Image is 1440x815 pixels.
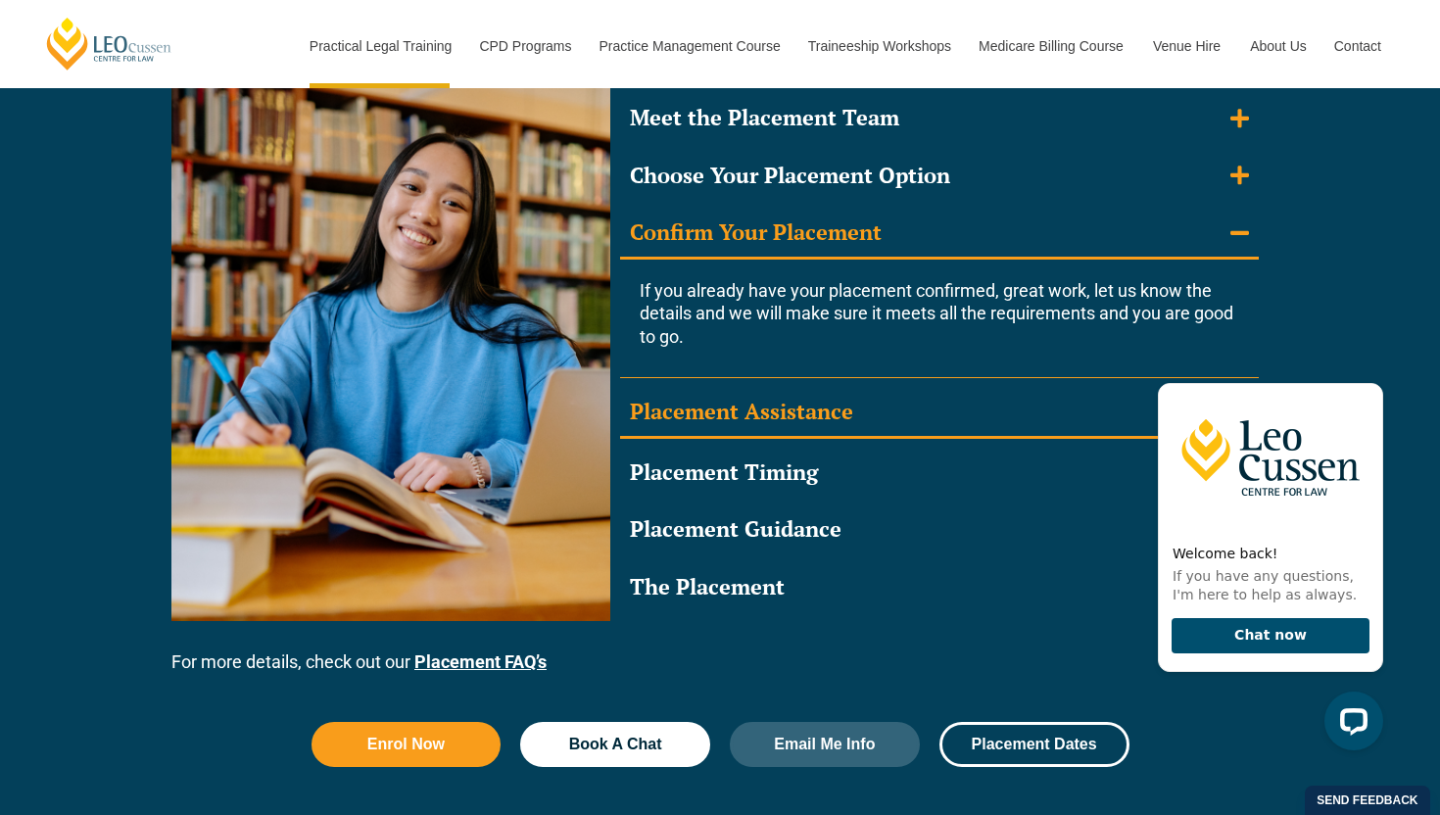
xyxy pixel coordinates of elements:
span: Book A Chat [569,737,662,752]
div: Placement Guidance [630,515,841,544]
a: Traineeship Workshops [793,4,964,88]
div: Confirm Your Placement [630,218,882,247]
div: Meet the Placement Team [630,104,899,132]
span: Email Me Info [774,737,875,752]
a: [PERSON_NAME] Centre for Law [44,16,174,72]
span: For more details, check out our [171,651,410,672]
a: Medicare Billing Course [964,4,1138,88]
span: Enrol Now [367,737,445,752]
summary: Placement Timing [620,449,1259,497]
span: If you already have your placement confirmed, great work, let us know the details and we will mak... [640,280,1233,347]
summary: Meet the Placement Team [620,94,1259,142]
span: Placement Dates [972,737,1097,752]
a: Email Me Info [730,722,920,767]
div: Accordion. Open links with Enter or Space, close with Escape, and navigate with Arrow Keys [620,94,1259,610]
div: Placement Assistance [630,398,853,426]
a: Practice Management Course [585,4,793,88]
div: Choose Your Placement Option [630,162,950,190]
summary: Confirm Your Placement [620,209,1259,260]
summary: Placement Guidance [620,505,1259,553]
summary: Choose Your Placement Option [620,152,1259,200]
a: Placement FAQ’s [414,651,547,672]
a: Practical Legal Training [295,4,465,88]
a: Enrol Now [312,722,502,767]
a: Contact [1320,4,1396,88]
summary: Placement Assistance [620,388,1259,439]
div: The Placement [630,573,785,601]
summary: The Placement [620,563,1259,611]
div: Placement Timing [630,458,818,487]
a: Book A Chat [520,722,710,767]
a: Venue Hire [1138,4,1235,88]
a: About Us [1235,4,1320,88]
a: CPD Programs [464,4,584,88]
div: Tabs. Open items with Enter or Space, close with Escape and navigate using the Arrow keys. [162,16,1278,631]
a: Placement Dates [939,722,1129,767]
iframe: LiveChat chat widget [1142,348,1391,766]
